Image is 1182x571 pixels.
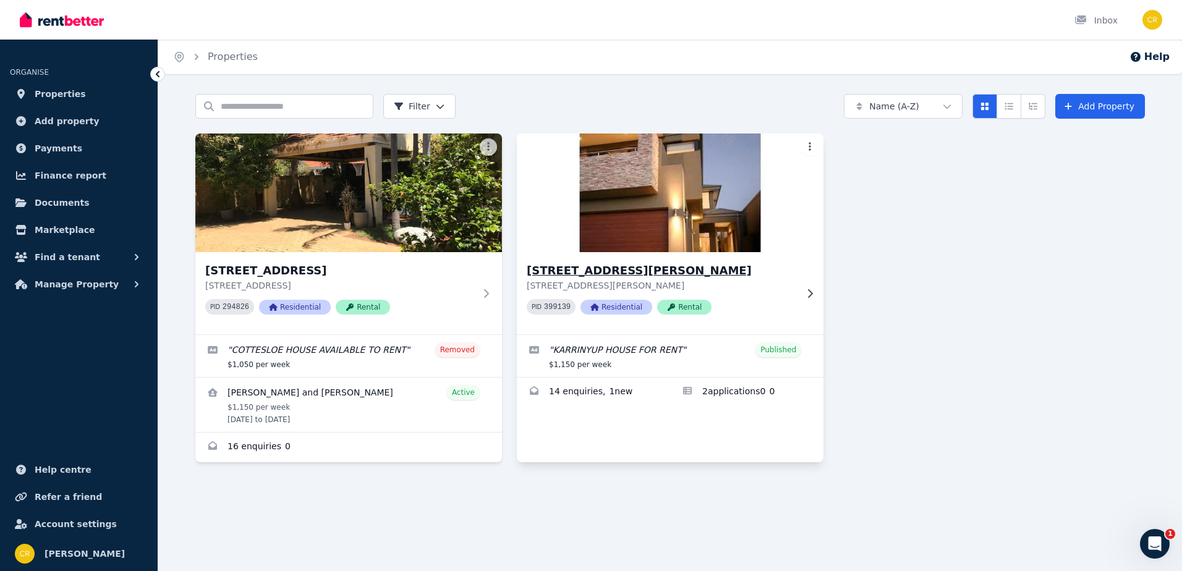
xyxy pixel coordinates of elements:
span: Name (A-Z) [869,100,919,112]
a: Edit listing: COTTESLOE HOUSE AVAILABLE TO RENT [195,335,502,377]
span: Documents [35,195,90,210]
a: Help centre [10,457,148,482]
span: Filter [394,100,430,112]
img: 93A Pascoe St, Karrinyup [509,130,831,255]
button: Help [1129,49,1170,64]
button: Find a tenant [10,245,148,269]
span: 1 [1165,529,1175,539]
span: Refer a friend [35,489,102,504]
span: Residential [259,300,331,315]
a: Documents [10,190,148,215]
p: [STREET_ADDRESS] [205,279,475,292]
a: Payments [10,136,148,161]
button: Expanded list view [1021,94,1045,119]
div: View options [972,94,1045,119]
a: Marketplace [10,218,148,242]
button: Filter [383,94,456,119]
span: Finance report [35,168,106,183]
div: Inbox [1074,14,1118,27]
iframe: Intercom live chat [1140,529,1170,559]
img: 78 Hawkstone Street, Cottesloe [195,133,502,252]
span: Residential [580,300,652,315]
img: Charles Russell-Smith [15,544,35,564]
span: Manage Property [35,277,119,292]
span: Help centre [35,462,91,477]
a: 78 Hawkstone Street, Cottesloe[STREET_ADDRESS][STREET_ADDRESS]PID 294826ResidentialRental [195,133,502,334]
small: PID [532,303,542,310]
a: 93A Pascoe St, Karrinyup[STREET_ADDRESS][PERSON_NAME][STREET_ADDRESS][PERSON_NAME]PID 399139Resid... [517,133,823,334]
small: PID [210,303,220,310]
button: Card view [972,94,997,119]
button: Compact list view [997,94,1021,119]
nav: Breadcrumb [158,40,273,74]
button: More options [480,138,497,156]
a: Edit listing: KARRINYUP HOUSE FOR RENT [517,335,823,377]
span: Find a tenant [35,250,100,264]
a: Account settings [10,512,148,536]
code: 399139 [544,303,571,311]
p: [STREET_ADDRESS][PERSON_NAME] [527,279,796,292]
a: Add property [10,109,148,133]
span: Account settings [35,517,117,531]
img: Charles Russell-Smith [1142,10,1162,30]
a: Enquiries for 93A Pascoe St, Karrinyup [517,378,670,407]
a: Properties [10,82,148,106]
a: Finance report [10,163,148,188]
span: [PERSON_NAME] [45,546,125,561]
span: Rental [336,300,390,315]
span: Marketplace [35,222,95,237]
a: Enquiries for 78 Hawkstone Street, Cottesloe [195,433,502,462]
span: ORGANISE [10,68,49,77]
span: Payments [35,141,82,156]
button: More options [801,138,818,156]
a: Properties [208,51,258,62]
a: Refer a friend [10,484,148,509]
a: Applications for 93A Pascoe St, Karrinyup [670,378,823,407]
img: RentBetter [20,11,104,29]
span: Add property [35,114,100,129]
button: Name (A-Z) [844,94,963,119]
span: Properties [35,87,86,101]
span: Rental [657,300,712,315]
h3: [STREET_ADDRESS][PERSON_NAME] [527,262,796,279]
h3: [STREET_ADDRESS] [205,262,475,279]
button: Manage Property [10,272,148,297]
code: 294826 [223,303,249,311]
a: View details for ROBERT RALPH IMBERGER and CAMILLE JOY IMBERGER [195,378,502,432]
a: Add Property [1055,94,1145,119]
